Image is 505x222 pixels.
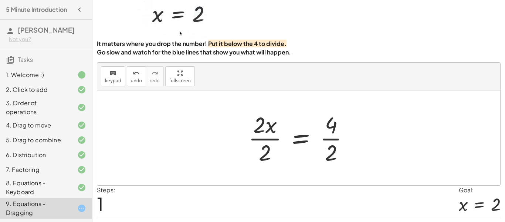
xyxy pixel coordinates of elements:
i: redo [151,69,158,78]
button: redoredo [146,66,164,86]
h4: 5 Minute Introduction [6,5,67,14]
label: Steps: [97,186,115,194]
div: 7. Factoring [6,165,65,174]
i: Task finished and correct. [77,136,86,145]
div: 9. Equations - Dragging [6,199,65,217]
strong: Go slow and watch for the blue lines that show you what will happen. [97,48,291,56]
i: Task finished and correct. [77,150,86,159]
div: Goal: [459,186,501,195]
span: redo [150,78,160,83]
span: fullscreen [169,78,191,83]
span: Tasks [18,56,33,63]
i: keyboard [109,69,116,78]
i: Task started. [77,204,86,213]
div: 6. Distribution [6,150,65,159]
i: Task finished. [77,70,86,79]
span: keypad [105,78,121,83]
i: Task finished and correct. [77,85,86,94]
button: undoundo [127,66,146,86]
i: Task finished and correct. [77,121,86,130]
strong: It matters where you drop the number! [97,40,207,47]
button: keyboardkeypad [101,66,125,86]
i: Task finished and correct. [77,103,86,112]
div: 3. Order of operations [6,99,65,116]
i: Task finished and correct. [77,183,86,192]
i: Task finished and correct. [77,165,86,174]
strong: Put it below the 4 to divide. [208,40,287,47]
div: 4. Drag to move [6,121,65,130]
button: fullscreen [165,66,195,86]
div: 2. Click to add [6,85,65,94]
span: undo [131,78,142,83]
div: 8. Equations - Keyboard [6,179,65,196]
div: 1. Welcome :) [6,70,65,79]
span: 1 [97,192,104,215]
span: [PERSON_NAME] [18,26,75,34]
i: undo [133,69,140,78]
div: Not you? [9,36,86,43]
div: 5. Drag to combine [6,136,65,145]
